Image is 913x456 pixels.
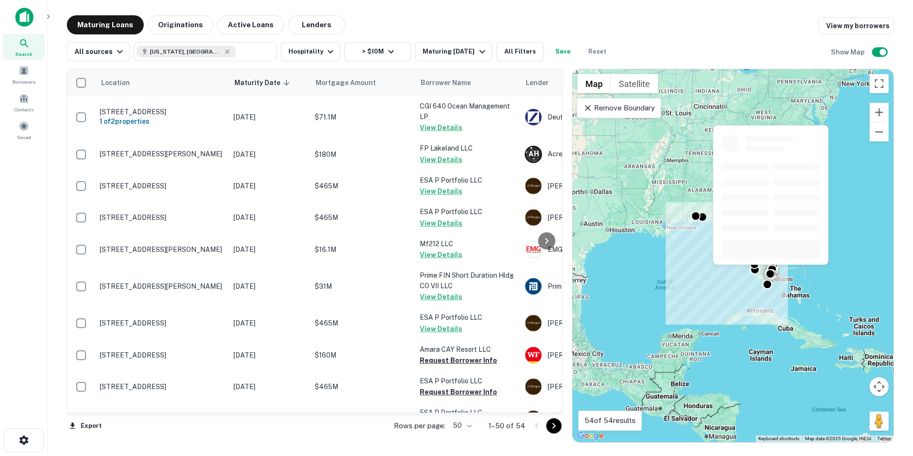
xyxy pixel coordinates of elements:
[315,318,410,328] p: $465M
[420,206,515,217] p: ESA P Portfolio LLC
[15,8,33,27] img: capitalize-icon.png
[525,109,541,125] img: picture
[525,177,668,195] div: [PERSON_NAME]
[420,154,462,165] button: View Details
[831,47,866,57] h6: Show Map
[281,42,340,61] button: Hospitality
[420,143,515,153] p: FP Lakeland LLC
[525,241,541,258] img: picture
[525,209,541,226] img: picture
[217,15,284,34] button: Active Loans
[315,212,410,223] p: $465M
[877,436,891,441] a: Terms (opens in new tab)
[525,378,668,395] div: [PERSON_NAME]
[17,133,31,141] span: Saved
[582,42,613,61] button: Reset
[3,62,45,87] div: Borrowers
[488,420,525,432] p: 1–50 of 54
[525,315,541,331] img: picture
[3,117,45,143] a: Saved
[525,278,541,294] img: picture
[870,377,889,396] button: Map camera controls
[3,34,45,60] a: Search
[234,244,305,255] p: [DATE]
[420,312,515,323] p: ESA P Portfolio LLC
[420,217,462,229] button: View Details
[584,415,636,426] p: 54 of 54 results
[310,69,415,96] th: Mortgage Amount
[234,181,305,191] p: [DATE]
[229,69,310,96] th: Maturity Date
[148,15,213,34] button: Originations
[344,42,411,61] button: > $10M
[525,411,541,427] img: picture
[100,213,224,222] p: [STREET_ADDRESS]
[234,318,305,328] p: [DATE]
[12,78,35,86] span: Borrowers
[870,74,889,93] button: Toggle fullscreen view
[234,381,305,392] p: [DATE]
[3,89,45,115] a: Contacts
[420,249,462,261] button: View Details
[394,420,446,432] p: Rows per page:
[525,146,668,163] div: Acrefi Holdings J-i, LLC
[288,15,345,34] button: Lenders
[420,323,462,335] button: View Details
[100,108,224,116] p: [STREET_ADDRESS]
[525,379,541,395] img: picture
[758,435,799,442] button: Keyboard shortcuts
[100,150,224,158] p: [STREET_ADDRESS][PERSON_NAME]
[449,419,473,433] div: 50
[234,77,293,88] span: Maturity Date
[420,175,515,185] p: ESA P Portfolio LLC
[315,149,410,160] p: $180M
[315,350,410,360] p: $160M
[525,347,541,363] img: picture
[15,50,32,58] span: Search
[420,239,515,249] p: Mf212 LLC
[67,15,144,34] button: Maturing Loans
[525,178,541,194] img: picture
[573,69,893,442] div: 0 0
[100,351,224,359] p: [STREET_ADDRESS]
[234,212,305,223] p: [DATE]
[234,112,305,122] p: [DATE]
[100,245,224,254] p: [STREET_ADDRESS][PERSON_NAME]
[415,69,520,96] th: Borrower Name
[529,149,539,159] p: A H
[420,355,497,366] button: Request Borrower Info
[818,17,894,34] a: View my borrowers
[575,430,606,442] a: Open this area in Google Maps (opens a new window)
[525,315,668,332] div: [PERSON_NAME]
[583,102,654,114] p: Remove Boundary
[526,77,549,88] span: Lender
[420,386,497,398] button: Request Borrower Info
[525,241,668,258] div: EMG Transfer Pricing Experts
[525,109,668,126] div: Deutsche Bank
[150,47,222,56] span: [US_STATE], [GEOGRAPHIC_DATA]
[805,436,871,441] span: Map data ©2025 Google, INEGI
[525,209,668,226] div: [PERSON_NAME]
[420,101,515,122] p: CGI 640 Ocean Management LP
[423,46,488,57] div: Maturing [DATE]
[520,69,673,96] th: Lender
[525,410,668,427] div: [PERSON_NAME]
[420,291,462,303] button: View Details
[315,112,410,122] p: $71.1M
[611,74,658,93] button: Show satellite imagery
[420,344,515,355] p: Amara CAY Resort LLC
[420,185,462,197] button: View Details
[14,106,33,113] span: Contacts
[74,46,126,57] div: All sources
[67,419,104,433] button: Export
[234,350,305,360] p: [DATE]
[100,282,224,291] p: [STREET_ADDRESS][PERSON_NAME]
[865,380,913,425] iframe: Chat Widget
[546,418,562,434] button: Go to next page
[575,430,606,442] img: Google
[420,407,515,418] p: ESA P Portfolio LLC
